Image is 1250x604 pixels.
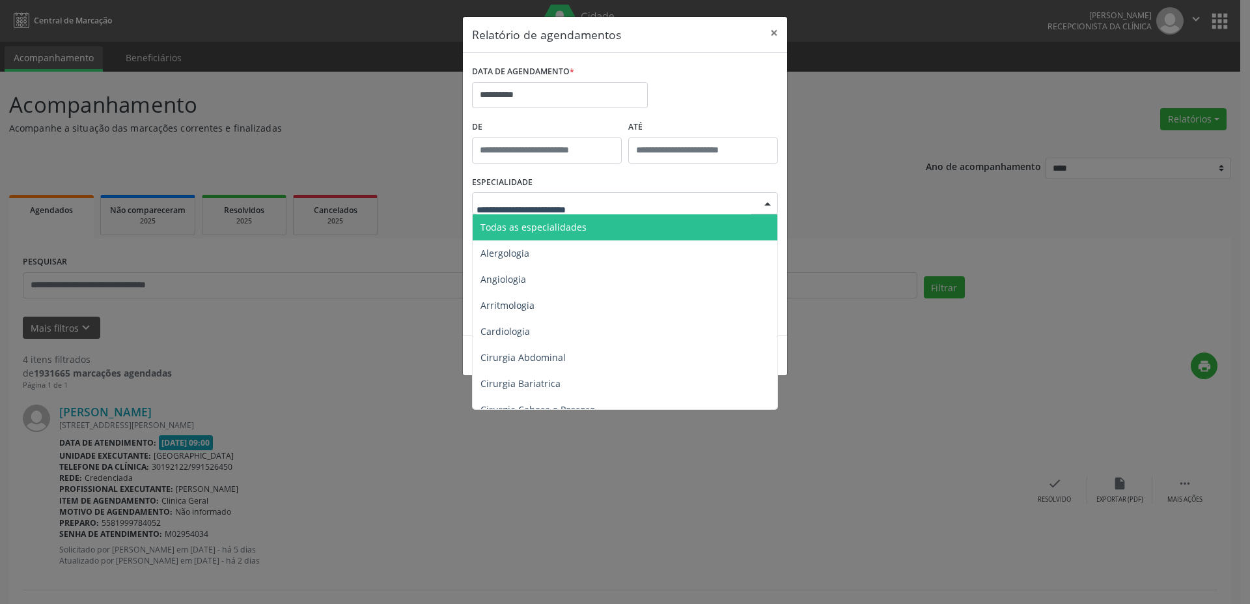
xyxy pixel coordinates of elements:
[480,247,529,259] span: Alergologia
[628,117,778,137] label: ATÉ
[480,403,595,416] span: Cirurgia Cabeça e Pescoço
[480,299,535,311] span: Arritmologia
[472,26,621,43] h5: Relatório de agendamentos
[480,325,530,338] span: Cardiologia
[480,351,566,364] span: Cirurgia Abdominal
[472,62,574,82] label: DATA DE AGENDAMENTO
[472,117,622,137] label: De
[480,221,587,233] span: Todas as especialidades
[480,377,561,390] span: Cirurgia Bariatrica
[761,17,787,49] button: Close
[472,173,533,193] label: ESPECIALIDADE
[480,273,526,285] span: Angiologia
